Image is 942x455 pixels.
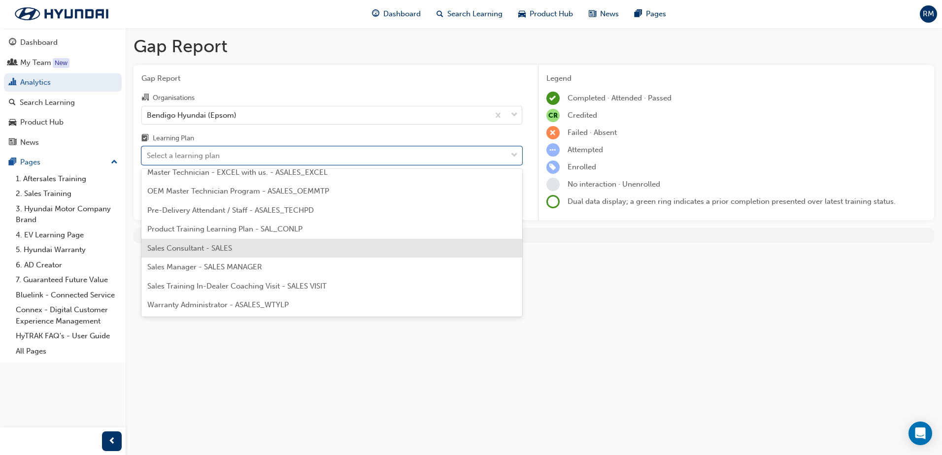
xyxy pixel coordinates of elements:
a: All Pages [12,344,122,359]
button: Pages [4,153,122,171]
span: Dual data display; a green ring indicates a prior completion presented over latest training status. [568,197,896,206]
span: Sales Training In-Dealer Coaching Visit - SALES VISIT [147,282,327,291]
div: Pages [20,157,40,168]
div: Product Hub [20,117,64,128]
a: search-iconSearch Learning [429,4,510,24]
a: 7. Guaranteed Future Value [12,272,122,288]
span: up-icon [111,156,118,169]
span: OEM Master Technician Program - ASALES_OEMMTP [147,187,329,195]
button: RM [920,5,937,23]
a: car-iconProduct Hub [510,4,581,24]
div: Learning Plan [153,133,194,143]
div: Organisations [153,93,195,103]
a: Analytics [4,73,122,92]
div: My Team [20,57,51,68]
span: learningRecordVerb_COMPLETE-icon [546,92,560,105]
a: pages-iconPages [627,4,674,24]
div: Bendigo Hyundai (Epsom) [147,109,236,121]
a: 5. Hyundai Warranty [12,242,122,258]
a: guage-iconDashboard [364,4,429,24]
span: car-icon [518,8,526,20]
span: news-icon [589,8,596,20]
span: organisation-icon [141,94,149,102]
img: Trak [5,3,118,24]
span: Completed · Attended · Passed [568,94,672,102]
a: 2. Sales Training [12,186,122,201]
a: Bluelink - Connected Service [12,288,122,303]
div: Legend [546,73,927,84]
span: Sales Consultant - SALES [147,244,232,253]
span: pages-icon [9,158,16,167]
div: Open Intercom Messenger [908,422,932,445]
a: HyTRAK FAQ's - User Guide [12,328,122,344]
span: prev-icon [108,435,116,448]
span: learningplan-icon [141,134,149,143]
a: My Team [4,54,122,72]
span: Failed · Absent [568,128,617,137]
span: car-icon [9,118,16,127]
span: news-icon [9,138,16,147]
div: Search Learning [20,97,75,108]
span: News [600,8,619,20]
span: null-icon [546,109,560,122]
span: No interaction · Unenrolled [568,180,660,189]
span: Product Training Learning Plan - SAL_CONLP [147,225,303,233]
div: News [20,137,39,148]
div: Dashboard [20,37,58,48]
span: Sales Manager - SALES MANAGER [147,262,262,271]
span: people-icon [9,59,16,67]
span: RM [923,8,934,20]
span: learningRecordVerb_ATTEMPT-icon [546,143,560,157]
span: down-icon [511,149,518,162]
span: guage-icon [372,8,379,20]
span: Pages [646,8,666,20]
span: learningRecordVerb_ENROLL-icon [546,161,560,174]
a: 1. Aftersales Training [12,171,122,187]
span: Dashboard [383,8,421,20]
a: Search Learning [4,94,122,112]
span: learningRecordVerb_NONE-icon [546,178,560,191]
span: chart-icon [9,78,16,87]
span: learningRecordVerb_FAIL-icon [546,126,560,139]
span: search-icon [437,8,443,20]
a: Product Hub [4,113,122,131]
span: Gap Report [141,73,522,84]
div: Tooltip anchor [53,58,69,68]
span: Enrolled [568,162,596,171]
a: 4. EV Learning Page [12,227,122,243]
span: Credited [568,111,597,120]
span: Warranty Administrator - ASALES_WTYLP [147,300,289,309]
a: 3. Hyundai Motor Company Brand [12,201,122,227]
span: Attempted [568,145,603,154]
span: guage-icon [9,38,16,47]
h1: Gap Report [134,35,934,57]
span: down-icon [511,109,518,122]
a: news-iconNews [581,4,627,24]
button: DashboardMy TeamAnalyticsSearch LearningProduct HubNews [4,32,122,153]
span: Master Technician - EXCEL with us. - ASALES_EXCEL [147,168,328,177]
span: Product Hub [530,8,573,20]
a: Connex - Digital Customer Experience Management [12,302,122,328]
span: pages-icon [635,8,642,20]
span: Pre-Delivery Attendant / Staff - ASALES_TECHPD [147,206,314,215]
a: News [4,133,122,152]
div: Select a learning plan [147,150,220,162]
span: search-icon [9,98,16,107]
a: 6. AD Creator [12,258,122,273]
a: Dashboard [4,33,122,52]
span: Search Learning [447,8,503,20]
